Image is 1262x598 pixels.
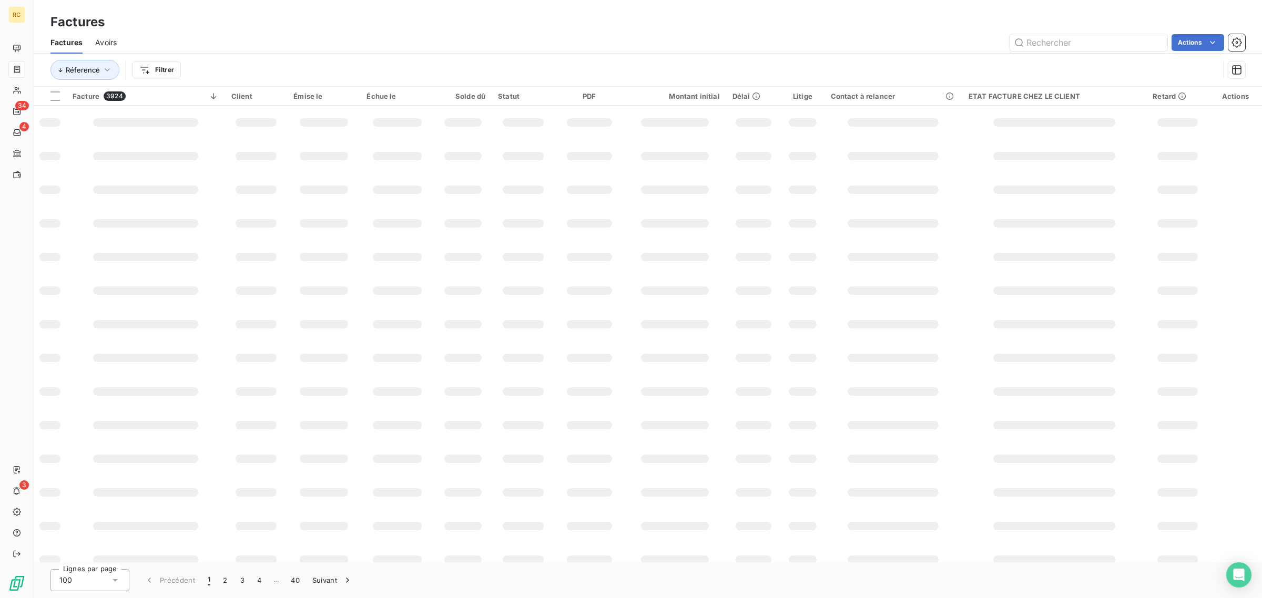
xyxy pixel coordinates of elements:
[19,122,29,131] span: 4
[831,92,956,100] div: Contact à relancer
[19,480,29,490] span: 3
[104,91,126,101] span: 3924
[1010,34,1167,51] input: Rechercher
[66,66,100,74] span: Réference
[50,37,83,48] span: Factures
[201,569,217,591] button: 1
[1172,34,1224,51] button: Actions
[73,92,99,100] span: Facture
[498,92,548,100] div: Statut
[217,569,233,591] button: 2
[268,572,284,589] span: …
[284,569,306,591] button: 40
[441,92,485,100] div: Solde dû
[1226,562,1251,587] div: Open Intercom Messenger
[561,92,617,100] div: PDF
[59,575,72,585] span: 100
[50,60,119,80] button: Réference
[251,569,268,591] button: 4
[732,92,775,100] div: Délai
[234,569,251,591] button: 3
[293,92,354,100] div: Émise le
[133,61,181,78] button: Filtrer
[367,92,428,100] div: Échue le
[50,13,105,32] h3: Factures
[630,92,719,100] div: Montant initial
[1153,92,1202,100] div: Retard
[8,575,25,592] img: Logo LeanPay
[1215,92,1256,100] div: Actions
[138,569,201,591] button: Précédent
[8,6,25,23] div: RC
[231,92,281,100] div: Client
[208,575,210,585] span: 1
[787,92,818,100] div: Litige
[969,92,1140,100] div: ETAT FACTURE CHEZ LE CLIENT
[306,569,359,591] button: Suivant
[95,37,117,48] span: Avoirs
[15,101,29,110] span: 34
